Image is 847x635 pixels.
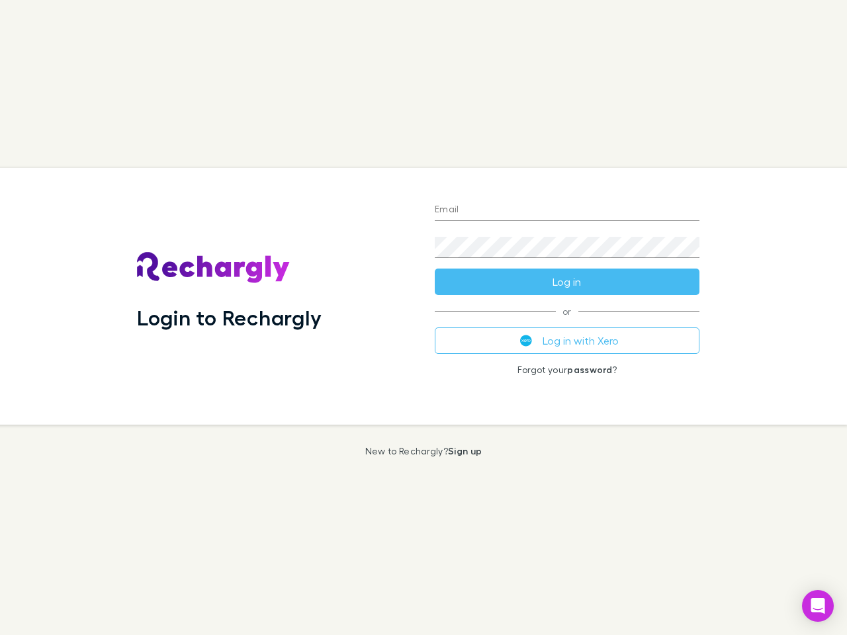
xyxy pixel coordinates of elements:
div: Open Intercom Messenger [802,590,834,622]
button: Log in [435,269,699,295]
button: Log in with Xero [435,327,699,354]
h1: Login to Rechargly [137,305,322,330]
span: or [435,311,699,312]
a: password [567,364,612,375]
img: Rechargly's Logo [137,252,290,284]
img: Xero's logo [520,335,532,347]
p: New to Rechargly? [365,446,482,456]
p: Forgot your ? [435,364,699,375]
a: Sign up [448,445,482,456]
